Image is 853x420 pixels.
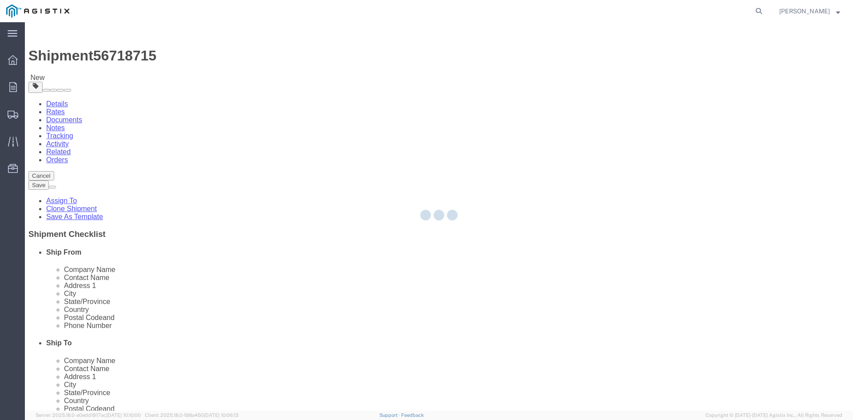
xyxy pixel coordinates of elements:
[779,6,830,16] span: Mario Castellanos
[706,412,842,419] span: Copyright © [DATE]-[DATE] Agistix Inc., All Rights Reserved
[106,412,141,418] span: [DATE] 10:10:00
[36,412,141,418] span: Server: 2025.18.0-a0edd1917ac
[401,412,424,418] a: Feedback
[6,4,69,18] img: logo
[145,412,239,418] span: Client: 2025.18.0-198a450
[779,6,841,16] button: [PERSON_NAME]
[204,412,239,418] span: [DATE] 10:06:13
[379,412,402,418] a: Support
